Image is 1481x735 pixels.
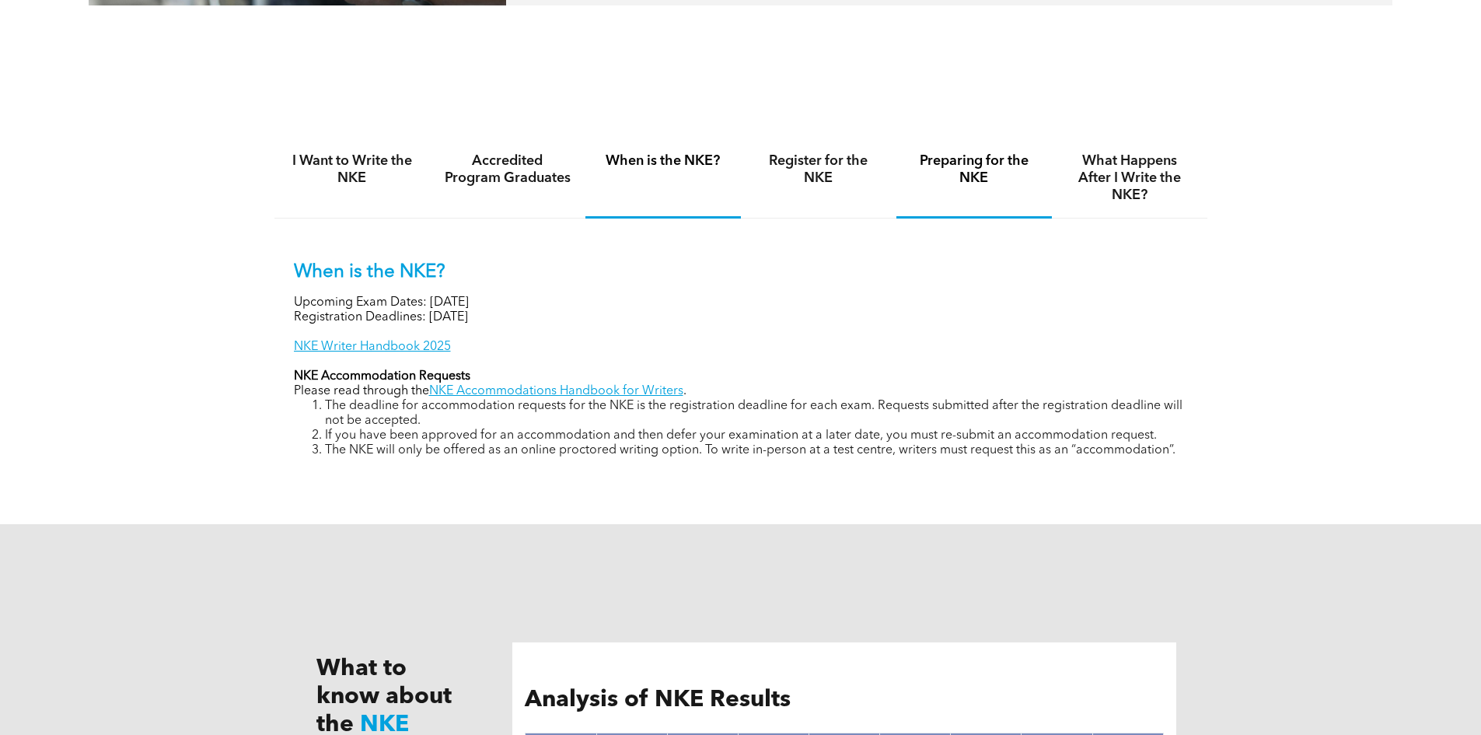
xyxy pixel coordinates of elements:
[755,152,882,187] h4: Register for the NKE
[294,296,1188,310] p: Upcoming Exam Dates: [DATE]
[288,152,416,187] h4: I Want to Write the NKE
[294,341,451,353] a: NKE Writer Handbook 2025
[444,152,571,187] h4: Accredited Program Graduates
[294,370,470,383] strong: NKE Accommodation Requests
[910,152,1038,187] h4: Preparing for the NKE
[525,688,791,712] span: Analysis of NKE Results
[294,384,1188,399] p: Please read through the .
[294,261,1188,284] p: When is the NKE?
[325,443,1188,458] li: The NKE will only be offered as an online proctored writing option. To write in-person at a test ...
[325,429,1188,443] li: If you have been approved for an accommodation and then defer your examination at a later date, y...
[1066,152,1193,204] h4: What Happens After I Write the NKE?
[429,385,683,397] a: NKE Accommodations Handbook for Writers
[325,399,1188,429] li: The deadline for accommodation requests for the NKE is the registration deadline for each exam. R...
[294,310,1188,325] p: Registration Deadlines: [DATE]
[599,152,727,170] h4: When is the NKE?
